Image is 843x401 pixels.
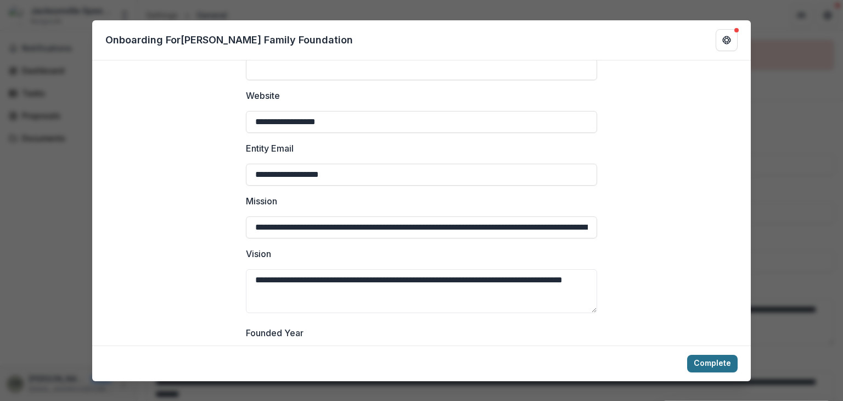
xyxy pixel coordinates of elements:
[246,89,280,102] p: Website
[246,194,277,208] p: Mission
[687,355,738,372] button: Complete
[246,326,304,339] p: Founded Year
[716,29,738,51] button: Get Help
[246,247,271,260] p: Vision
[105,32,353,47] p: Onboarding For [PERSON_NAME] Family Foundation
[246,142,294,155] p: Entity Email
